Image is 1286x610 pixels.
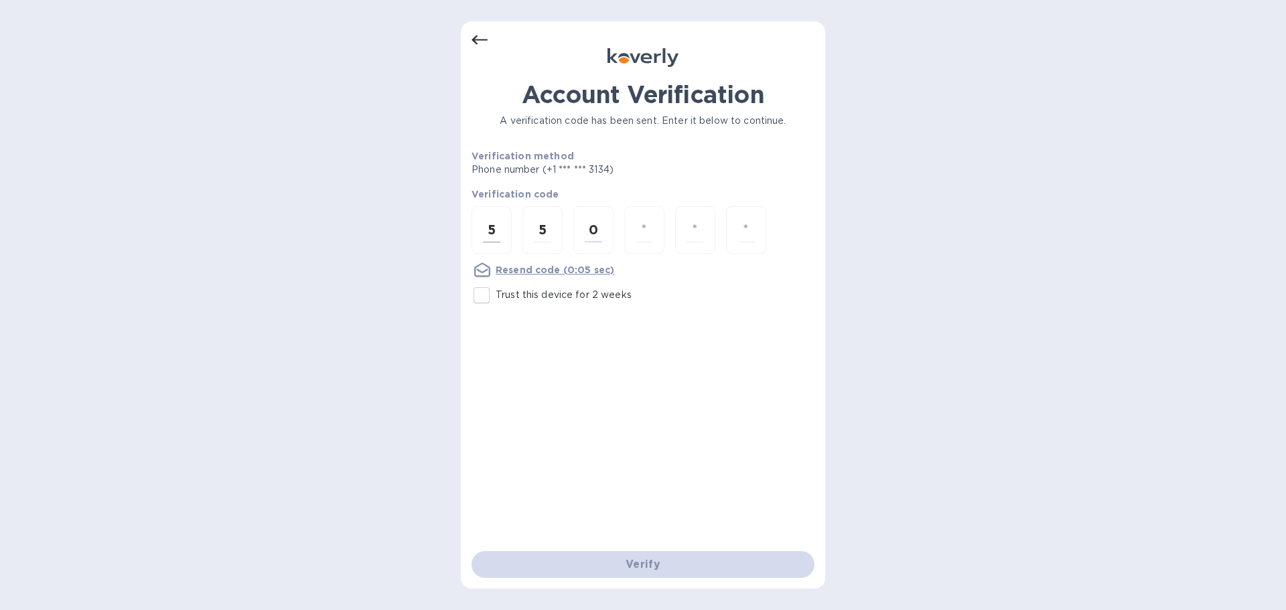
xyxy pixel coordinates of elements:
[472,114,814,128] p: A verification code has been sent. Enter it below to continue.
[496,288,632,302] p: Trust this device for 2 weeks
[472,163,716,177] p: Phone number (+1 *** *** 3134)
[472,80,814,108] h1: Account Verification
[472,187,814,201] p: Verification code
[472,151,574,161] b: Verification method
[496,264,614,275] u: Resend code (0:05 sec)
